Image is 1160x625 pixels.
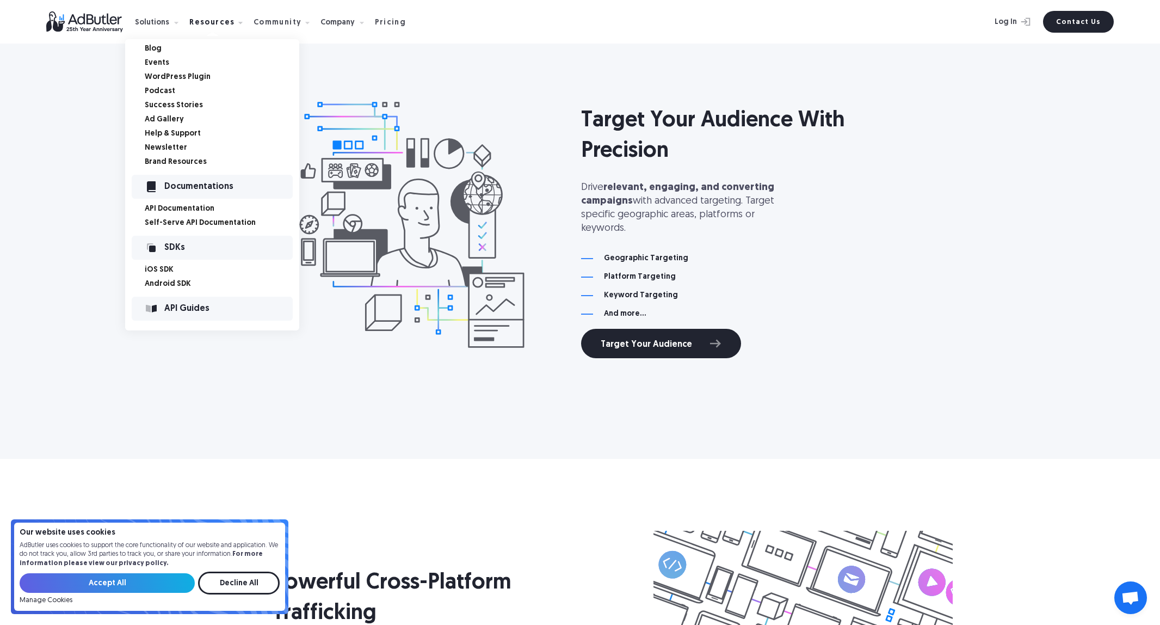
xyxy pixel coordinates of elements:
a: Manage Cookies [20,597,72,604]
div: Resources [189,19,235,27]
a: Open chat [1114,581,1147,614]
h4: And more... [604,310,646,318]
div: Pricing [375,19,406,27]
a: Success Stories [145,102,299,109]
a: API Guides [125,297,299,321]
div: Documentations [164,183,293,191]
p: AdButler uses cookies to support the core functionality of our website and application. We do not... [20,541,280,568]
h4: Geographic Targeting [604,255,688,262]
h4: Our website uses cookies [20,529,280,537]
a: Brand Resources [145,158,299,166]
div: Solutions [135,19,169,27]
a: Log In [966,11,1036,33]
h4: Keyword Targeting [604,292,678,299]
a: Target Your Audience [581,329,741,358]
input: Accept All [20,573,195,593]
a: iOS SDK [145,266,299,274]
input: Decline All [198,572,280,595]
div: Company [320,19,355,27]
a: Contact Us [1043,11,1114,33]
p: Drive with advanced targeting. Target specific geographic areas, platforms or keywords. [581,181,799,236]
a: Podcast [145,88,299,95]
a: Android SDK [145,280,299,288]
h2: Target Your Audience With Precision [581,106,880,167]
a: Help & Support [145,130,299,138]
h4: Platform Targeting [604,273,676,281]
a: Self-Serve API Documentation [145,219,299,227]
div: SDKs [164,244,293,252]
div: Community [254,19,302,27]
div: API Guides [164,305,293,312]
a: Pricing [375,17,415,27]
a: WordPress Plugin [145,73,299,81]
a: Ad Gallery [145,116,299,124]
a: API Documentation [145,205,299,213]
a: Events [145,59,299,67]
a: Blog [145,45,299,53]
a: Newsletter [145,144,299,152]
strong: relevant, engaging, and converting campaigns [581,182,774,206]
